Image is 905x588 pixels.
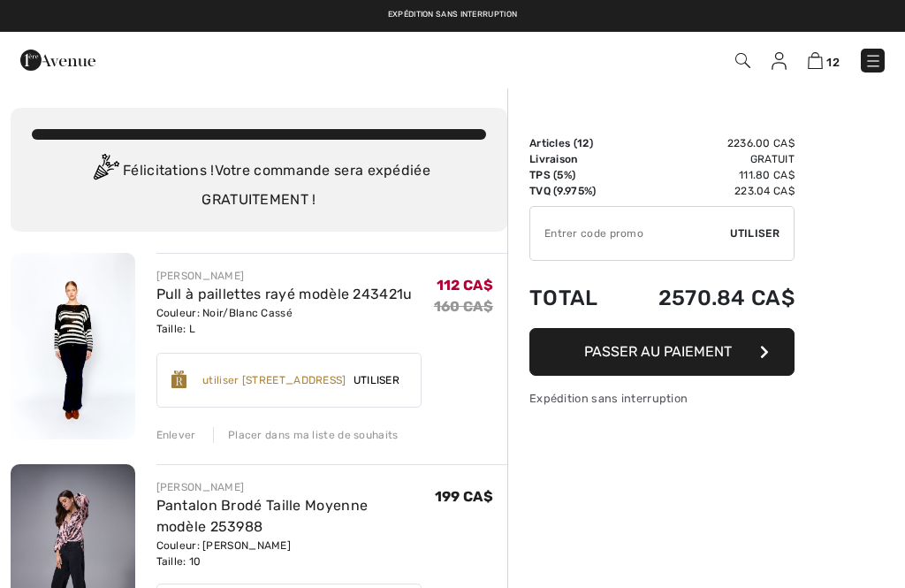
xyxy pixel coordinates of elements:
[156,497,369,535] a: Pantalon Brodé Taille Moyenne modèle 253988
[213,427,399,443] div: Placer dans ma liste de souhaits
[156,286,413,302] a: Pull à paillettes rayé modèle 243421u
[156,268,413,284] div: [PERSON_NAME]
[437,277,493,294] span: 112 CA$
[618,135,795,151] td: 2236.00 CA$
[529,151,618,167] td: Livraison
[530,207,730,260] input: Code promo
[618,167,795,183] td: 111.80 CA$
[529,328,795,376] button: Passer au paiement
[156,479,435,495] div: [PERSON_NAME]
[20,42,95,78] img: 1ère Avenue
[826,56,840,69] span: 12
[808,50,840,71] a: 12
[529,268,618,328] td: Total
[171,370,187,388] img: Reward-Logo.svg
[618,151,795,167] td: Gratuit
[577,137,589,149] span: 12
[864,52,882,70] img: Menu
[529,135,618,151] td: Articles ( )
[735,53,750,68] img: Recherche
[11,253,135,439] img: Pull à paillettes rayé modèle 243421u
[529,167,618,183] td: TPS (5%)
[156,538,435,569] div: Couleur: [PERSON_NAME] Taille: 10
[202,372,346,388] div: utiliser [STREET_ADDRESS]
[584,343,732,360] span: Passer au paiement
[87,154,123,189] img: Congratulation2.svg
[808,52,823,69] img: Panier d'achat
[434,298,493,315] s: 160 CA$
[346,372,407,388] span: Utiliser
[529,390,795,407] div: Expédition sans interruption
[618,268,795,328] td: 2570.84 CA$
[32,154,486,210] div: Félicitations ! Votre commande sera expédiée GRATUITEMENT !
[156,427,196,443] div: Enlever
[529,183,618,199] td: TVQ (9.975%)
[618,183,795,199] td: 223.04 CA$
[20,50,95,67] a: 1ère Avenue
[772,52,787,70] img: Mes infos
[156,305,413,337] div: Couleur: Noir/Blanc Cassé Taille: L
[435,488,493,505] span: 199 CA$
[730,225,780,241] span: Utiliser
